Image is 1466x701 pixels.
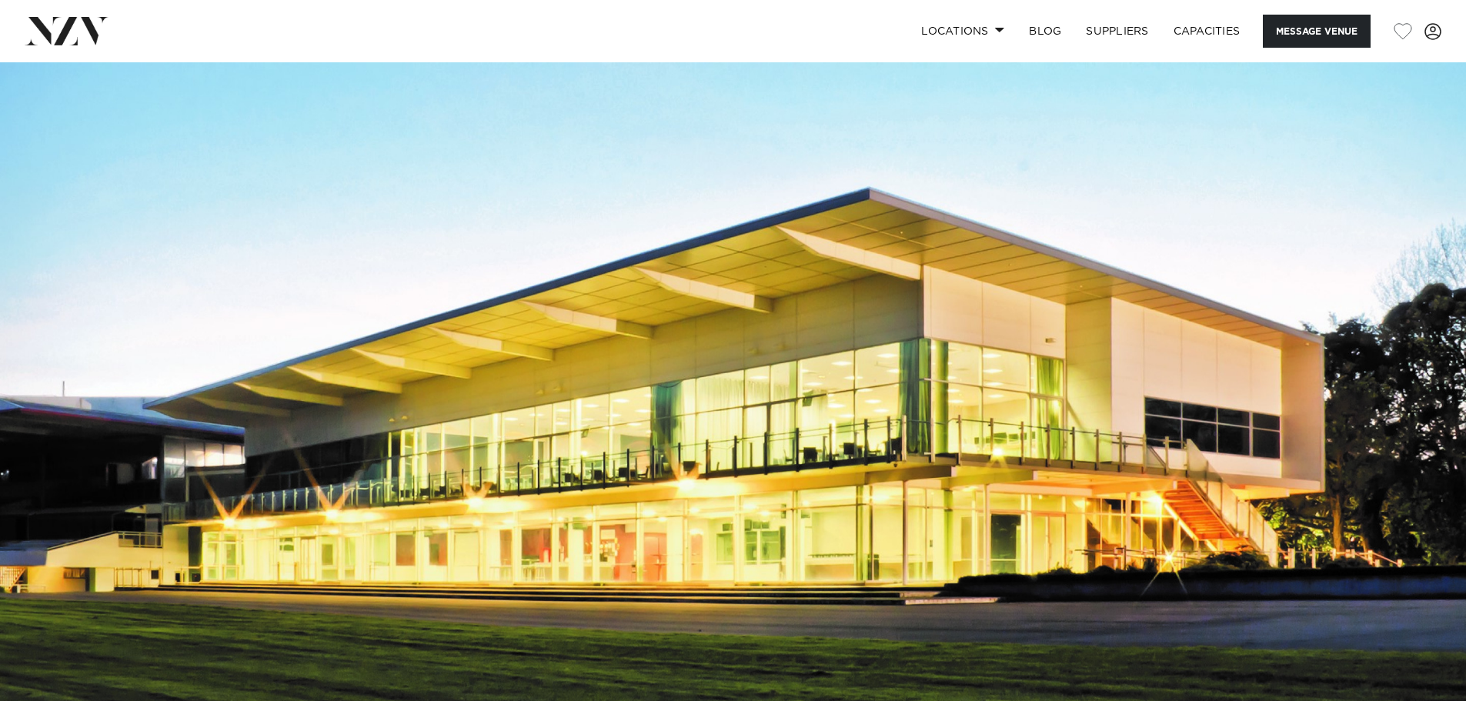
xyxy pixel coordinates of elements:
[909,15,1017,48] a: Locations
[1161,15,1253,48] a: Capacities
[25,17,109,45] img: nzv-logo.png
[1017,15,1074,48] a: BLOG
[1074,15,1160,48] a: SUPPLIERS
[1263,15,1371,48] button: Message Venue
